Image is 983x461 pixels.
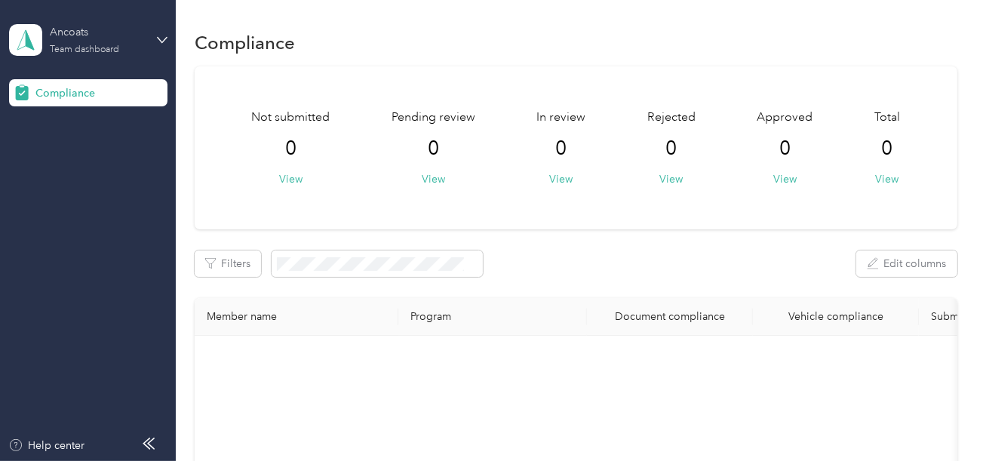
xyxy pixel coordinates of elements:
button: Edit columns [856,250,957,277]
span: In review [536,109,585,127]
button: View [773,171,797,187]
button: View [549,171,573,187]
button: View [875,171,899,187]
span: 0 [881,137,892,161]
th: Program [398,298,587,336]
button: Filters [195,250,261,277]
iframe: Everlance-gr Chat Button Frame [899,376,983,461]
span: Rejected [647,109,696,127]
span: Compliance [35,85,95,101]
span: 0 [285,137,296,161]
div: Document compliance [599,310,741,323]
span: Pending review [392,109,475,127]
div: Vehicle compliance [765,310,907,323]
button: Help center [8,438,85,453]
button: View [659,171,683,187]
span: 0 [428,137,439,161]
span: 0 [555,137,567,161]
div: Ancoats [50,24,144,40]
button: View [279,171,303,187]
span: Not submitted [251,109,330,127]
span: 0 [779,137,791,161]
span: 0 [665,137,677,161]
div: Team dashboard [50,45,119,54]
span: Total [874,109,900,127]
th: Member name [195,298,398,336]
span: Approved [757,109,813,127]
h1: Compliance [195,35,295,51]
button: View [422,171,445,187]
